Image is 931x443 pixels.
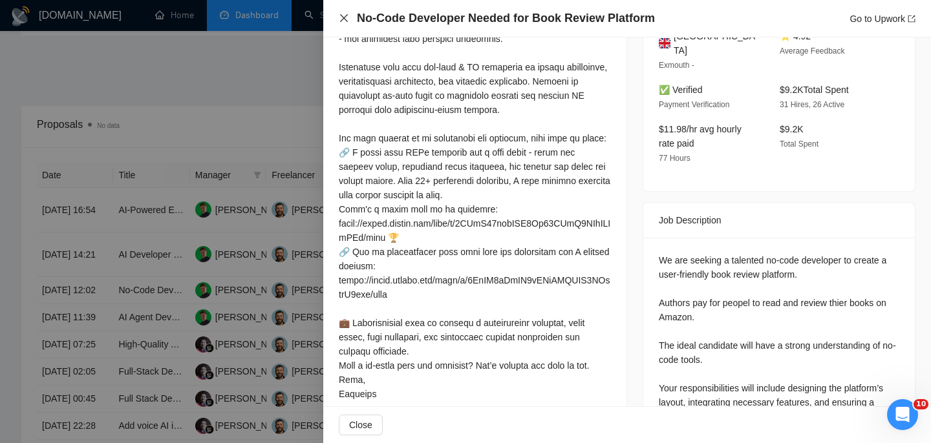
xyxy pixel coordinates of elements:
span: Payment Verification [659,100,729,109]
span: close [339,13,349,23]
span: $11.98/hr avg hourly rate paid [659,124,742,149]
span: $9.2K [780,124,804,134]
span: Close [349,418,372,432]
img: 🇬🇧 [659,36,670,50]
span: Average Feedback [780,46,845,56]
span: Total Spent [780,139,819,149]
button: Close [339,415,383,435]
span: ✅ Verified [659,85,703,95]
a: Go to Upworkexport [850,14,915,24]
button: Close [339,13,349,24]
span: export [908,15,915,23]
span: [GEOGRAPHIC_DATA] [674,29,759,57]
span: $9.2K Total Spent [780,85,849,95]
iframe: Intercom live chat [887,399,918,430]
h4: No-Code Developer Needed for Book Review Platform [357,10,655,26]
span: 77 Hours [659,154,690,163]
span: 10 [914,399,928,409]
div: Job Description [659,203,899,238]
span: 31 Hires, 26 Active [780,100,844,109]
span: Exmouth - [659,61,694,70]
